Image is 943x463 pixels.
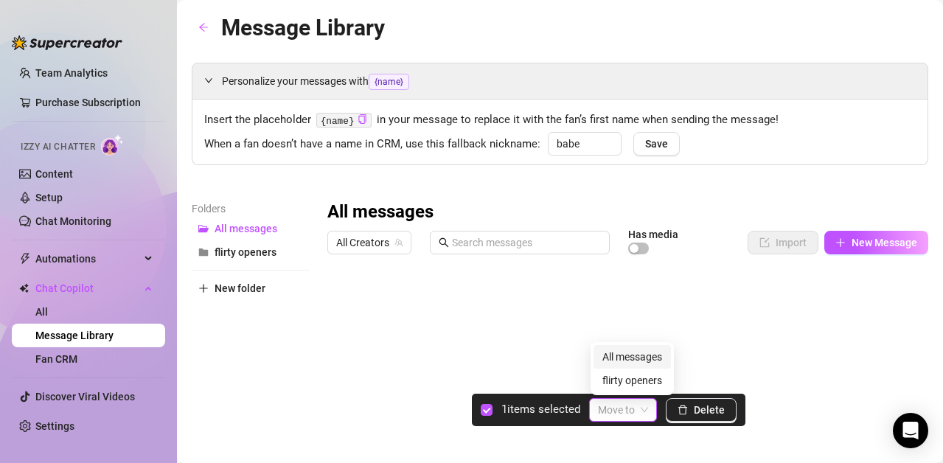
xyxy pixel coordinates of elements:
button: New folder [192,276,310,300]
div: All messages [594,345,671,369]
span: New folder [215,282,265,294]
button: New Message [824,231,928,254]
span: Automations [35,247,140,271]
h3: All messages [327,201,434,224]
button: Click to Copy [358,114,367,125]
span: Insert the placeholder in your message to replace it with the fan’s first name when sending the m... [204,111,916,129]
span: When a fan doesn’t have a name in CRM, use this fallback nickname: [204,136,540,153]
a: Setup [35,192,63,203]
code: {name} [316,113,372,128]
button: Import [748,231,818,254]
a: Team Analytics [35,67,108,79]
article: Message Library [221,10,385,45]
div: Personalize your messages with{name} [192,63,928,99]
img: logo-BBDzfeDw.svg [12,35,122,50]
a: Purchase Subscription [35,91,153,114]
a: Message Library [35,330,114,341]
span: New Message [852,237,917,248]
a: Discover Viral Videos [35,391,135,403]
a: All [35,306,48,318]
span: thunderbolt [19,253,31,265]
button: Save [633,132,680,156]
article: 1 items selected [501,401,580,419]
div: flirty openers [602,372,662,389]
span: arrow-left [198,22,209,32]
a: Chat Monitoring [35,215,111,227]
span: Personalize your messages with [222,73,916,90]
span: team [394,238,403,247]
span: copy [358,114,367,124]
img: AI Chatter [101,134,124,156]
span: All Creators [336,231,403,254]
span: Izzy AI Chatter [21,140,95,154]
span: Chat Copilot [35,276,140,300]
span: folder-open [198,223,209,234]
article: Has media [628,230,678,239]
span: Delete [694,404,725,416]
span: All messages [215,223,277,234]
span: expanded [204,76,213,85]
a: Settings [35,420,74,432]
span: Save [645,138,668,150]
button: flirty openers [192,240,310,264]
span: plus [198,283,209,293]
span: folder [198,247,209,257]
button: Delete [666,398,737,422]
img: Chat Copilot [19,283,29,293]
button: All messages [192,217,310,240]
a: Fan CRM [35,353,77,365]
span: search [439,237,449,248]
div: Open Intercom Messenger [893,413,928,448]
a: Content [35,168,73,180]
div: All messages [602,349,662,365]
span: delete [678,405,688,415]
span: {name} [369,74,409,90]
input: Search messages [452,234,601,251]
span: flirty openers [215,246,276,258]
span: plus [835,237,846,248]
div: flirty openers [594,369,671,392]
article: Folders [192,201,310,217]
